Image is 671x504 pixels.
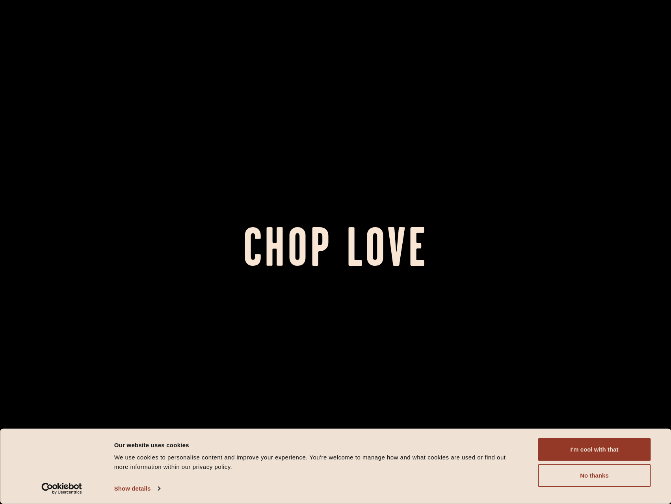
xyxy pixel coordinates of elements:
[114,483,160,495] a: Show details
[27,483,96,495] a: Usercentrics Cookiebot - opens in a new window
[114,453,520,472] div: We use cookies to personalise content and improve your experience. You're welcome to manage how a...
[538,464,651,487] button: No thanks
[538,438,651,461] button: I'm cool with that
[114,440,520,450] div: Our website uses cookies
